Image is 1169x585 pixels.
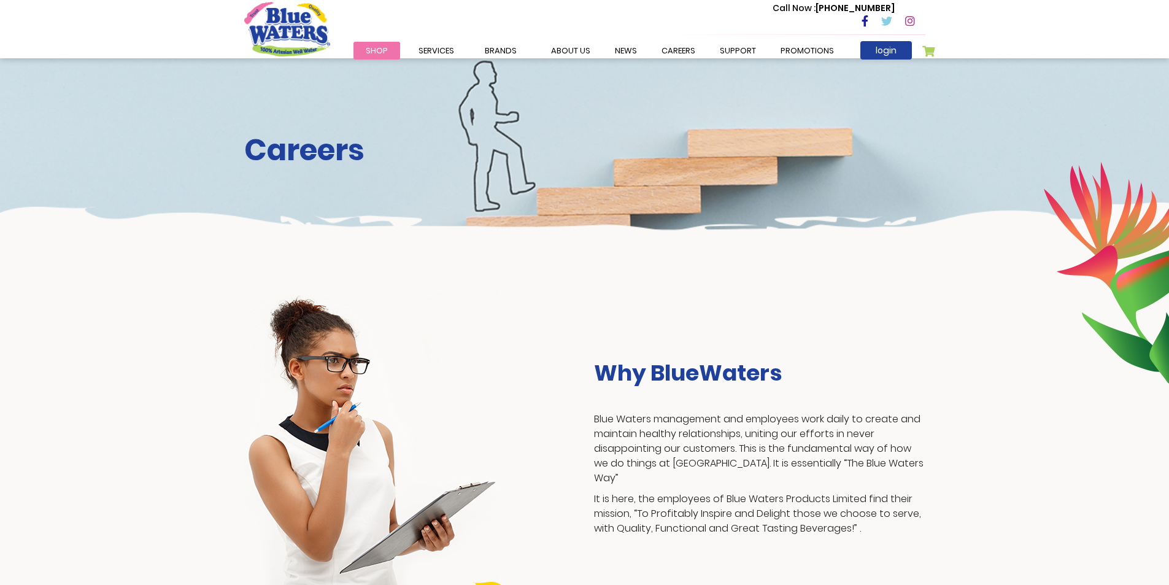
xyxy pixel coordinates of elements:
a: News [603,42,649,60]
p: [PHONE_NUMBER] [773,2,895,15]
a: about us [539,42,603,60]
p: It is here, the employees of Blue Waters Products Limited find their mission, “To Profitably Insp... [594,492,925,536]
a: support [708,42,768,60]
span: Brands [485,45,517,56]
img: career-intro-leaves.png [1043,161,1169,384]
h2: Careers [244,133,925,168]
span: Services [419,45,454,56]
span: Shop [366,45,388,56]
a: store logo [244,2,330,56]
a: login [860,41,912,60]
p: Blue Waters management and employees work daily to create and maintain healthy relationships, uni... [594,412,925,486]
a: careers [649,42,708,60]
h3: Why BlueWaters [594,360,925,386]
a: Promotions [768,42,846,60]
span: Call Now : [773,2,816,14]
